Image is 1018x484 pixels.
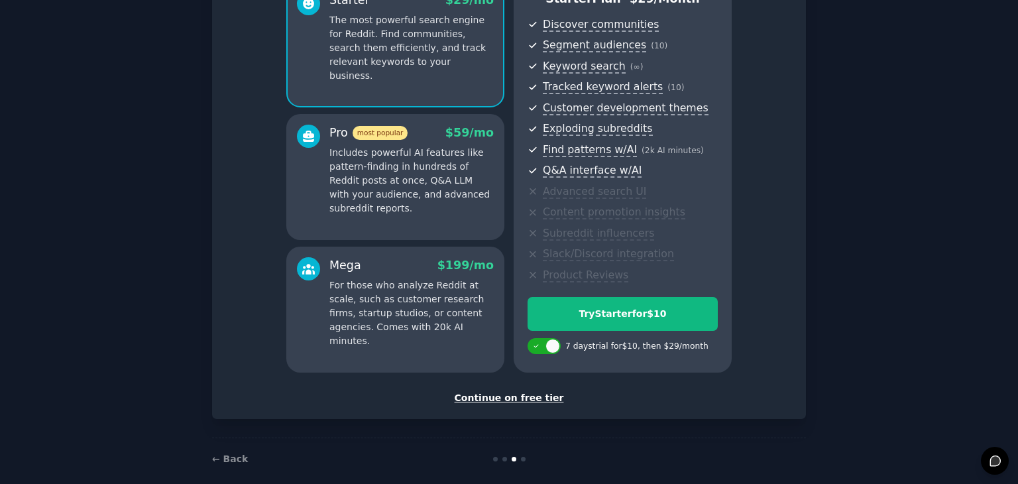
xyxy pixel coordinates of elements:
[543,101,708,115] span: Customer development themes
[528,307,717,321] div: Try Starter for $10
[226,391,792,405] div: Continue on free tier
[543,80,663,94] span: Tracked keyword alerts
[543,122,652,136] span: Exploding subreddits
[329,278,494,348] p: For those who analyze Reddit at scale, such as customer research firms, startup studios, or conte...
[329,13,494,83] p: The most powerful search engine for Reddit. Find communities, search them efficiently, and track ...
[543,164,642,178] span: Q&A interface w/AI
[353,126,408,140] span: most popular
[329,125,408,141] div: Pro
[543,227,654,241] span: Subreddit influencers
[212,454,248,464] a: ← Back
[329,257,361,274] div: Mega
[565,341,708,353] div: 7 days trial for $10 , then $ 29 /month
[543,18,659,32] span: Discover communities
[543,185,646,199] span: Advanced search UI
[667,83,684,92] span: ( 10 )
[543,269,628,282] span: Product Reviews
[437,259,494,272] span: $ 199 /mo
[543,38,646,52] span: Segment audiences
[651,41,667,50] span: ( 10 )
[445,126,494,139] span: $ 59 /mo
[543,206,685,219] span: Content promotion insights
[543,143,637,157] span: Find patterns w/AI
[543,60,626,74] span: Keyword search
[630,62,644,72] span: ( ∞ )
[543,247,674,261] span: Slack/Discord integration
[528,297,718,331] button: TryStarterfor$10
[329,146,494,215] p: Includes powerful AI features like pattern-finding in hundreds of Reddit posts at once, Q&A LLM w...
[642,146,704,155] span: ( 2k AI minutes )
